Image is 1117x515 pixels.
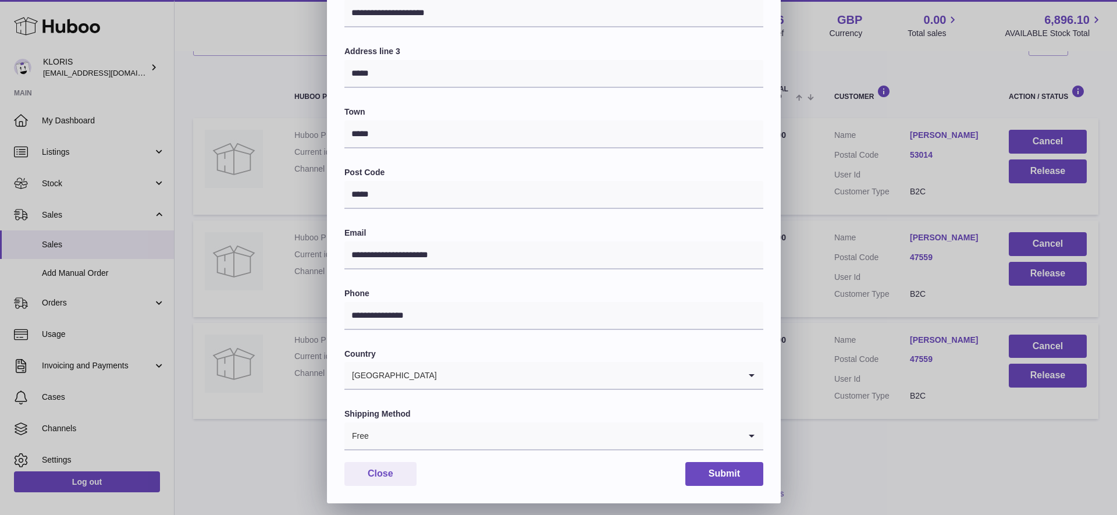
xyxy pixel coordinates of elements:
[437,362,740,389] input: Search for option
[344,167,763,178] label: Post Code
[344,362,437,389] span: [GEOGRAPHIC_DATA]
[344,228,763,239] label: Email
[344,349,763,360] label: Country
[344,409,763,420] label: Shipping Method
[685,462,763,486] button: Submit
[344,462,417,486] button: Close
[344,422,763,450] div: Search for option
[344,422,369,449] span: Free
[344,362,763,390] div: Search for option
[344,106,763,118] label: Town
[344,288,763,299] label: Phone
[344,46,763,57] label: Address line 3
[369,422,740,449] input: Search for option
